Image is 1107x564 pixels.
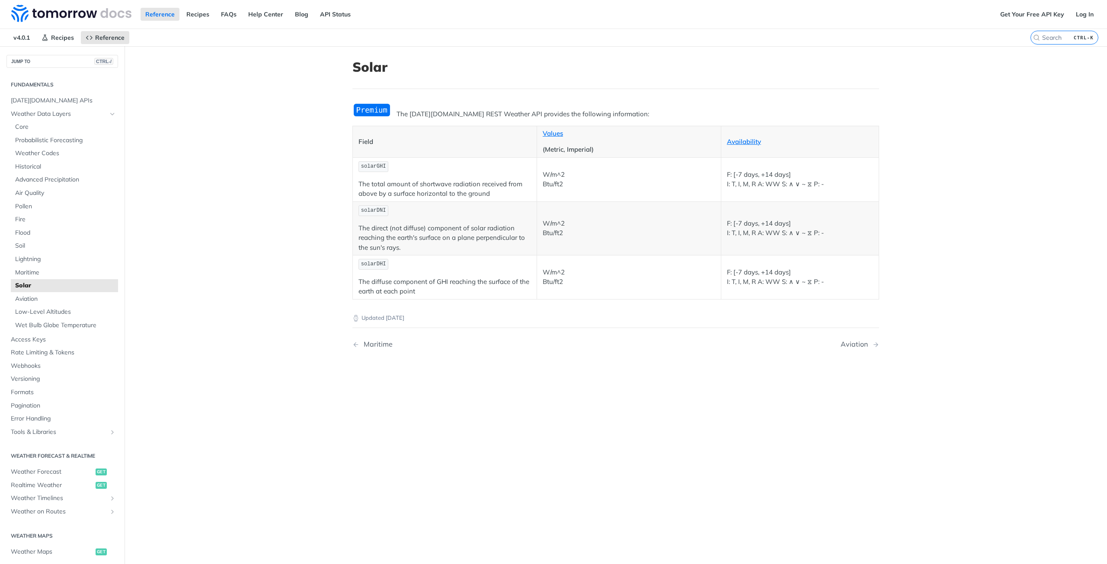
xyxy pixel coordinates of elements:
[11,266,118,279] a: Maritime
[11,319,118,332] a: Wet Bulb Globe Temperature
[51,34,74,41] span: Recipes
[6,532,118,540] h2: Weather Maps
[94,58,113,65] span: CTRL-/
[543,129,563,137] a: Values
[11,375,116,383] span: Versioning
[543,145,715,155] p: (Metric, Imperial)
[6,360,118,373] a: Webhooks
[11,173,118,186] a: Advanced Precipitation
[290,8,313,21] a: Blog
[11,481,93,490] span: Realtime Weather
[182,8,214,21] a: Recipes
[15,295,116,303] span: Aviation
[95,34,125,41] span: Reference
[11,279,118,292] a: Solar
[11,428,107,437] span: Tools & Libraries
[11,160,118,173] a: Historical
[11,507,107,516] span: Weather on Routes
[6,412,118,425] a: Error Handling
[11,548,93,556] span: Weather Maps
[81,31,129,44] a: Reference
[352,109,879,119] p: The [DATE][DOMAIN_NAME] REST Weather API provides the following information:
[11,362,116,370] span: Webhooks
[11,401,116,410] span: Pagination
[11,388,116,397] span: Formats
[15,229,116,237] span: Flood
[96,548,107,555] span: get
[1033,34,1040,41] svg: Search
[11,348,116,357] span: Rate Limiting & Tokens
[11,5,131,22] img: Tomorrow.io Weather API Docs
[11,200,118,213] a: Pollen
[243,8,288,21] a: Help Center
[358,137,531,147] p: Field
[15,163,116,171] span: Historical
[727,268,873,287] p: F: [-7 days, +14 days] I: T, I, M, R A: WW S: ∧ ∨ ~ ⧖ P: -
[15,123,116,131] span: Core
[727,219,873,238] p: F: [-7 days, +14 days] I: T, I, M, R A: WW S: ∧ ∨ ~ ⧖ P: -
[11,187,118,200] a: Air Quality
[352,314,879,322] p: Updated [DATE]
[15,215,116,224] span: Fire
[11,253,118,266] a: Lightning
[11,239,118,252] a: Soil
[543,268,715,287] p: W/m^2 Btu/ft2
[11,414,116,423] span: Error Handling
[141,8,179,21] a: Reference
[358,179,531,199] p: The total amount of shortwave radiation received from above by a surface horizontal to the ground
[6,545,118,558] a: Weather Mapsget
[216,8,241,21] a: FAQs
[727,137,761,146] a: Availability
[11,121,118,134] a: Core
[6,81,118,89] h2: Fundamentals
[15,136,116,145] span: Probabilistic Forecasting
[6,399,118,412] a: Pagination
[361,163,386,169] span: solarGHI
[15,175,116,184] span: Advanced Precipitation
[37,31,79,44] a: Recipes
[358,277,531,296] p: The diffuse component of GHI reaching the surface of the earth at each point
[6,426,118,439] a: Tools & LibrariesShow subpages for Tools & Libraries
[109,429,116,436] button: Show subpages for Tools & Libraries
[352,59,879,75] h1: Solar
[11,213,118,226] a: Fire
[11,134,118,147] a: Probabilistic Forecasting
[11,96,116,105] span: [DATE][DOMAIN_NAME] APIs
[109,111,116,118] button: Hide subpages for Weather Data Layers
[15,149,116,158] span: Weather Codes
[96,482,107,489] span: get
[358,223,531,253] p: The direct (not diffuse) component of solar radiation reaching the earth's surface on a plane per...
[15,189,116,198] span: Air Quality
[543,219,715,238] p: W/m^2 Btu/ft2
[11,468,93,476] span: Weather Forecast
[6,373,118,386] a: Versioning
[15,242,116,250] span: Soil
[15,268,116,277] span: Maritime
[15,308,116,316] span: Low-Level Altitudes
[6,492,118,505] a: Weather TimelinesShow subpages for Weather Timelines
[6,386,118,399] a: Formats
[11,147,118,160] a: Weather Codes
[6,452,118,460] h2: Weather Forecast & realtime
[15,202,116,211] span: Pollen
[727,170,873,189] p: F: [-7 days, +14 days] I: T, I, M, R A: WW S: ∧ ∨ ~ ⧖ P: -
[1072,33,1096,42] kbd: CTRL-K
[359,340,393,348] div: Maritime
[96,468,107,475] span: get
[352,340,578,348] a: Previous Page: Maritime
[841,340,872,348] div: Aviation
[6,346,118,359] a: Rate Limiting & Tokens
[315,8,355,21] a: API Status
[11,335,116,344] span: Access Keys
[11,110,107,118] span: Weather Data Layers
[9,31,35,44] span: v4.0.1
[11,226,118,239] a: Flood
[11,494,107,503] span: Weather Timelines
[109,495,116,502] button: Show subpages for Weather Timelines
[6,333,118,346] a: Access Keys
[543,170,715,189] p: W/m^2 Btu/ft2
[361,261,386,267] span: solarDHI
[15,321,116,330] span: Wet Bulb Globe Temperature
[352,331,879,357] nav: Pagination Controls
[6,55,118,68] button: JUMP TOCTRL-/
